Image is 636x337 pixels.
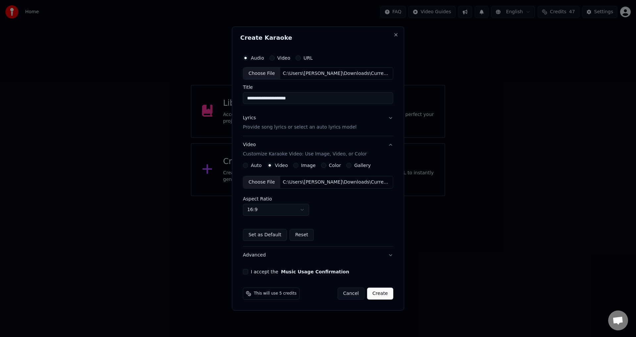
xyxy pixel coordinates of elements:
div: Choose File [243,68,280,80]
button: LyricsProvide song lyrics or select an auto lyrics model [243,110,393,136]
label: Video [277,56,290,60]
p: Customize Karaoke Video: Use Image, Video, or Color [243,151,367,157]
button: Reset [290,229,314,241]
label: Color [329,163,341,168]
h2: Create Karaoke [240,35,396,41]
label: Image [301,163,316,168]
p: Provide song lyrics or select an auto lyrics model [243,124,356,131]
label: Audio [251,56,264,60]
button: Create [367,288,393,300]
label: Gallery [354,163,371,168]
button: VideoCustomize Karaoke Video: Use Image, Video, or Color [243,137,393,163]
div: Lyrics [243,115,256,122]
label: Title [243,85,393,90]
div: Video [243,142,367,158]
span: This will use 5 credits [254,291,296,296]
label: I accept the [251,269,349,274]
label: Aspect Ratio [243,197,393,201]
button: I accept the [281,269,349,274]
div: C:\Users\[PERSON_NAME]\Downloads\Currents - Remember Me - SharpTone Records.mp3 [280,70,393,77]
button: Set as Default [243,229,287,241]
div: Choose File [243,176,280,188]
label: URL [303,56,313,60]
label: Auto [251,163,262,168]
label: Video [275,163,288,168]
button: Cancel [338,288,364,300]
div: C:\Users\[PERSON_NAME]\Downloads\Currents - Remember Me - SharpTone Records (720p, h264).mp4 [280,179,393,186]
div: VideoCustomize Karaoke Video: Use Image, Video, or Color [243,163,393,246]
button: Advanced [243,247,393,264]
